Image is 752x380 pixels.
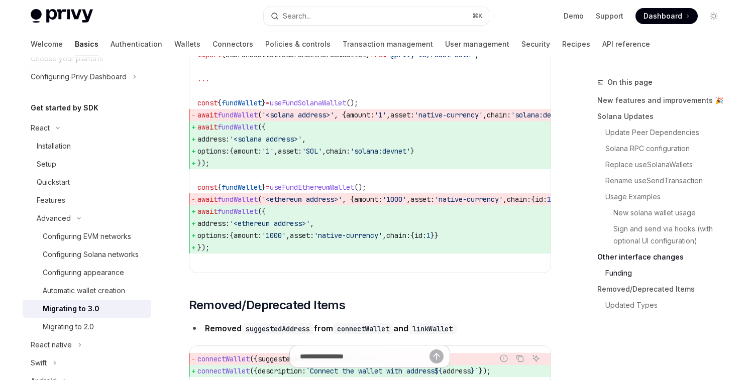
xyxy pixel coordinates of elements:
div: Swift [31,357,47,369]
span: useFundEthereumWallet [270,183,354,192]
span: }} [431,231,439,240]
span: ({ [258,207,266,216]
span: , { [334,110,346,119]
button: Advanced [23,209,86,227]
div: Configuring Privy Dashboard [31,71,127,83]
a: Configuring appearance [23,264,151,282]
span: , { [342,195,354,204]
span: chain: [386,231,410,240]
a: Security [521,32,550,56]
span: chain: [487,110,511,119]
span: { [218,183,222,192]
span: '1' [374,110,386,119]
div: Migrating to 3.0 [43,303,99,315]
span: fundWallet [218,110,258,119]
a: Rename useSendTransaction [597,173,730,189]
div: Installation [37,140,71,152]
span: options: [197,147,230,156]
a: New features and improvements 🎉 [597,92,730,108]
a: API reference [602,32,650,56]
span: fundWallet [222,98,262,107]
span: asset: [410,195,435,204]
span: ( [258,110,262,119]
span: ... [197,74,209,83]
span: ({ [258,122,266,132]
span: fundWallet [222,183,262,192]
button: Search...⌘K [264,7,489,25]
a: Configuring Solana networks [23,245,151,264]
span: 'SOL' [302,147,322,156]
div: Migrating to 2.0 [43,321,94,333]
span: asset: [390,110,414,119]
span: address: [197,135,230,144]
span: , [406,195,410,204]
span: amount: [354,195,382,204]
span: await [197,195,218,204]
span: chain: [326,147,350,156]
a: Installation [23,137,151,155]
span: { [531,195,535,204]
button: Toggle dark mode [706,8,722,24]
span: '<ethereum address>' [262,195,342,204]
span: id: [414,231,426,240]
a: Solana RPC configuration [597,141,730,157]
a: Funding [597,265,730,281]
span: await [197,207,218,216]
span: , [302,135,306,144]
a: Policies & controls [265,32,331,56]
span: options: [197,231,230,240]
div: Search... [283,10,311,22]
a: Authentication [111,32,162,56]
span: , [274,147,278,156]
span: Removed/Deprecated Items [189,297,346,313]
span: 'solana:devnet' [511,110,571,119]
span: '1000' [262,231,286,240]
span: (); [354,183,366,192]
div: Configuring EVM networks [43,230,131,242]
span: } [410,147,414,156]
a: Setup [23,155,151,173]
div: React [31,122,50,134]
span: , [483,110,487,119]
span: 'native-currency' [435,195,503,204]
span: 'native-currency' [414,110,483,119]
a: Connectors [212,32,253,56]
a: Dashboard [635,8,698,24]
button: Configuring Privy Dashboard [23,68,142,86]
span: Dashboard [643,11,682,21]
button: Send message [429,349,444,363]
button: Swift [23,354,62,372]
span: await [197,110,218,119]
a: Transaction management [343,32,433,56]
code: linkWallet [408,323,457,334]
a: Features [23,191,151,209]
strong: Removed from and [205,323,457,333]
span: asset: [278,147,302,156]
span: '<solana address>' [262,110,334,119]
div: Quickstart [37,176,70,188]
span: fundWallet [218,122,258,132]
img: light logo [31,9,93,23]
div: Automatic wallet creation [43,285,125,297]
span: = [266,98,270,107]
span: { [230,147,234,156]
h5: Get started by SDK [31,102,98,114]
a: User management [445,32,509,56]
span: { [410,231,414,240]
a: Recipes [562,32,590,56]
a: Migrating to 2.0 [23,318,151,336]
a: Migrating to 3.0 [23,300,151,318]
button: React [23,119,65,137]
div: Configuring Solana networks [43,248,139,261]
a: Quickstart [23,173,151,191]
span: 1 [426,231,431,240]
span: , [382,231,386,240]
a: Solana Updates [597,108,730,124]
a: Support [596,11,623,21]
span: }); [197,159,209,168]
a: Basics [75,32,98,56]
span: ( [258,195,262,204]
span: amount: [346,110,374,119]
span: = [266,183,270,192]
a: Other interface changes [597,249,730,265]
